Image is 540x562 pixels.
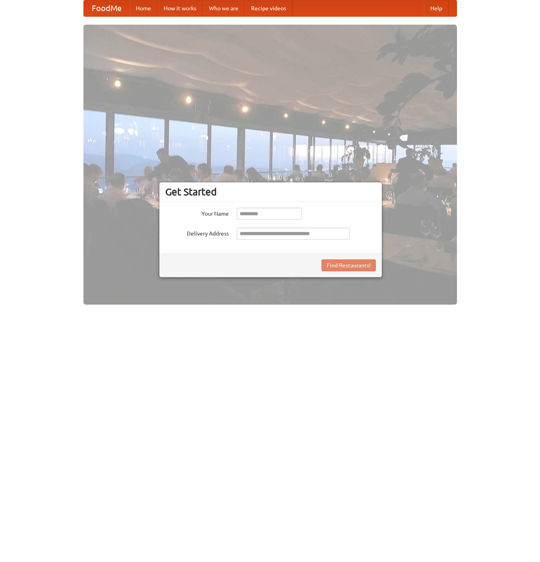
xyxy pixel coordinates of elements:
[84,0,130,16] a: FoodMe
[157,0,203,16] a: How it works
[245,0,292,16] a: Recipe videos
[130,0,157,16] a: Home
[203,0,245,16] a: Who we are
[165,208,229,218] label: Your Name
[165,228,229,238] label: Delivery Address
[165,186,376,198] h3: Get Started
[424,0,449,16] a: Help
[321,259,376,271] button: Find Restaurants!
